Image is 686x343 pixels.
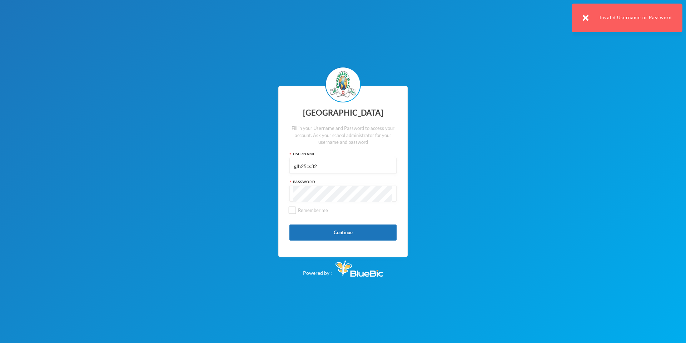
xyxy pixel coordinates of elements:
[289,179,397,185] div: Password
[295,207,331,213] span: Remember me
[289,151,397,157] div: Username
[289,125,397,146] div: Fill in your Username and Password to access your account. Ask your school administrator for your...
[289,106,397,120] div: [GEOGRAPHIC_DATA]
[303,257,383,277] div: Powered by :
[572,4,682,32] div: Invalid Username or Password
[289,225,397,241] button: Continue
[335,261,383,277] img: Bluebic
